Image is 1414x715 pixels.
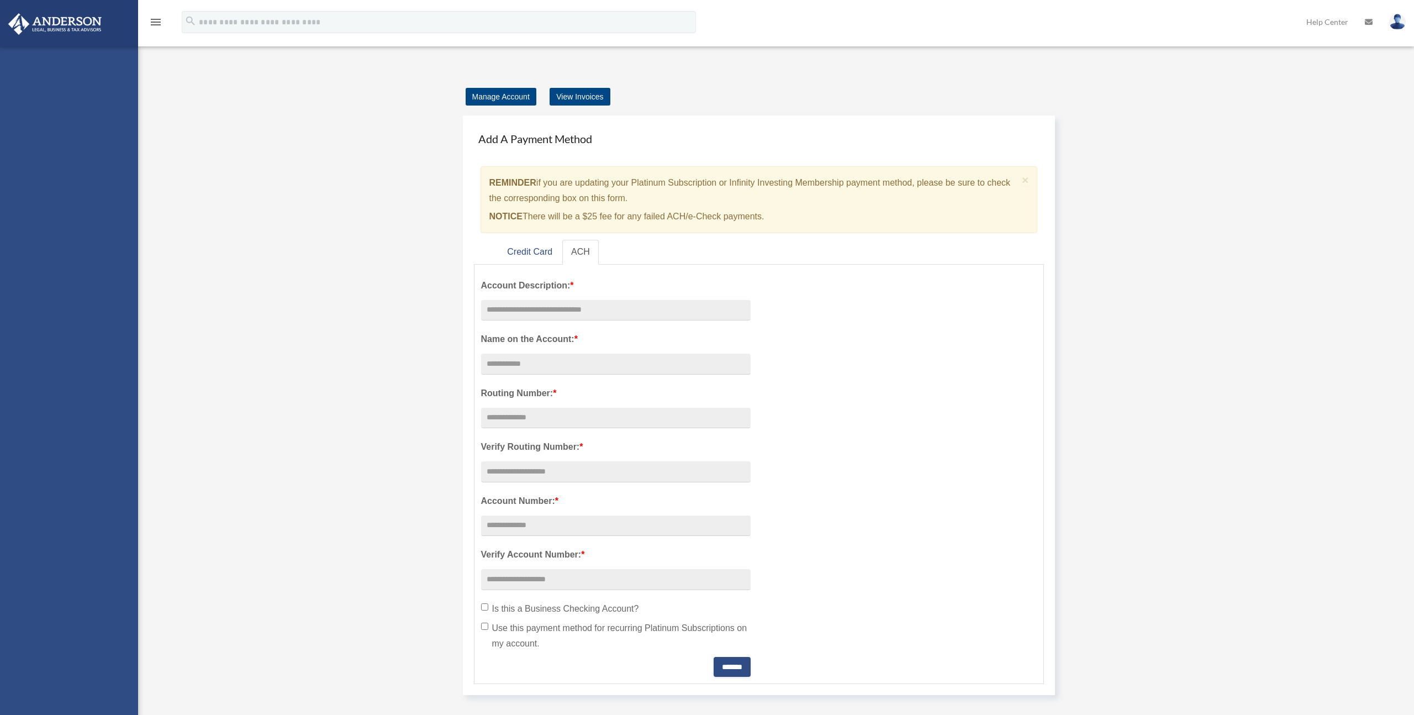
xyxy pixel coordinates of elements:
[498,240,561,265] a: Credit Card
[149,19,162,29] a: menu
[481,166,1038,233] div: if you are updating your Platinum Subscription or Infinity Investing Membership payment method, p...
[481,621,751,651] label: Use this payment method for recurring Platinum Subscriptions on my account.
[481,439,751,455] label: Verify Routing Number:
[5,13,105,35] img: Anderson Advisors Platinum Portal
[562,240,599,265] a: ACH
[481,278,751,293] label: Account Description:
[481,547,751,562] label: Verify Account Number:
[1022,174,1029,186] button: Close
[474,127,1044,151] h4: Add A Payment Method
[481,332,751,347] label: Name on the Account:
[481,603,488,611] input: Is this a Business Checking Account?
[466,88,536,106] a: Manage Account
[481,623,488,630] input: Use this payment method for recurring Platinum Subscriptions on my account.
[489,178,536,187] strong: REMINDER
[481,493,751,509] label: Account Number:
[184,15,197,27] i: search
[1389,14,1406,30] img: User Pic
[1022,174,1029,186] span: ×
[481,386,751,401] label: Routing Number:
[489,209,1018,224] p: There will be a $25 fee for any failed ACH/e-Check payments.
[550,88,610,106] a: View Invoices
[149,15,162,29] i: menu
[489,212,523,221] strong: NOTICE
[481,601,751,617] label: Is this a Business Checking Account?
